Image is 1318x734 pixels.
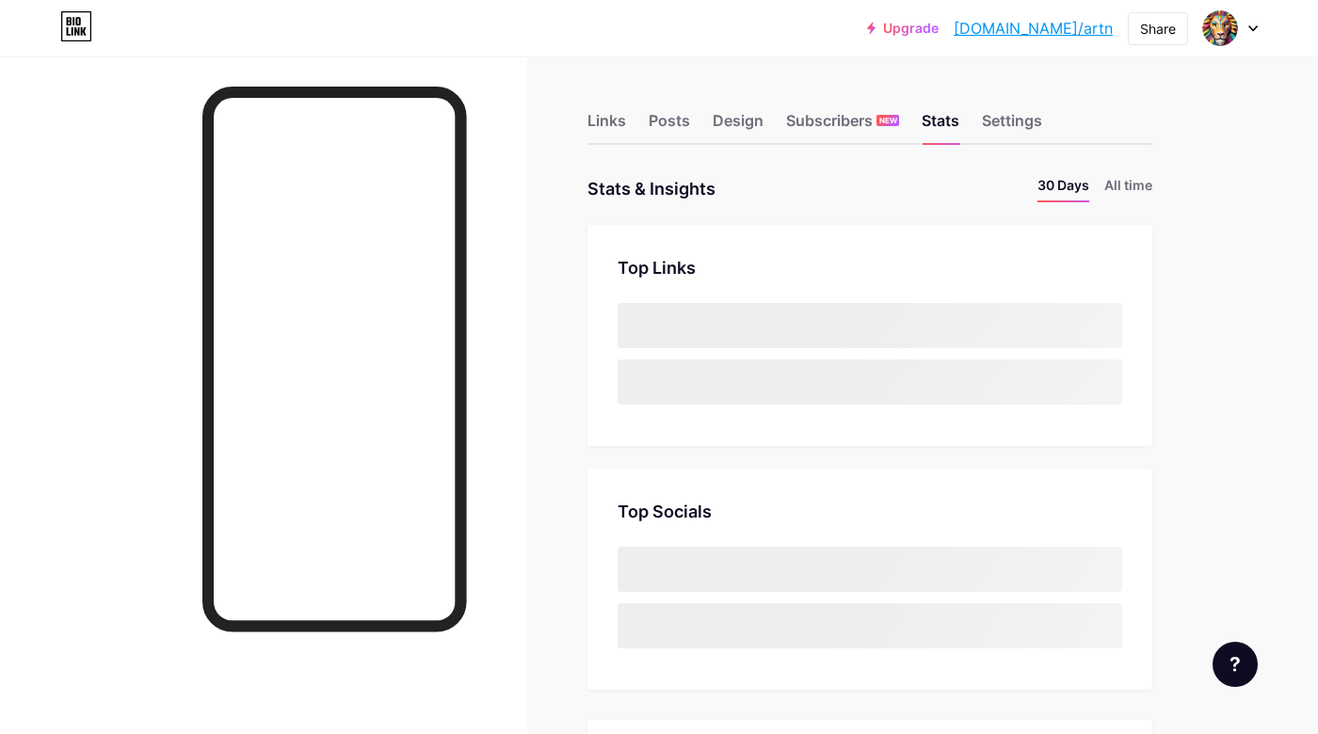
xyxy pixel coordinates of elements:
[879,115,897,126] span: NEW
[713,109,763,143] div: Design
[649,109,690,143] div: Posts
[618,499,1122,524] div: Top Socials
[786,109,899,143] div: Subscribers
[867,21,939,36] a: Upgrade
[618,255,1122,280] div: Top Links
[982,109,1042,143] div: Settings
[1037,175,1089,202] li: 30 Days
[587,175,715,202] div: Stats & Insights
[954,17,1113,40] a: [DOMAIN_NAME]/artn
[587,109,626,143] div: Links
[1202,10,1238,46] img: Ary Correia Filho
[1140,19,1176,39] div: Share
[922,109,959,143] div: Stats
[1104,175,1152,202] li: All time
